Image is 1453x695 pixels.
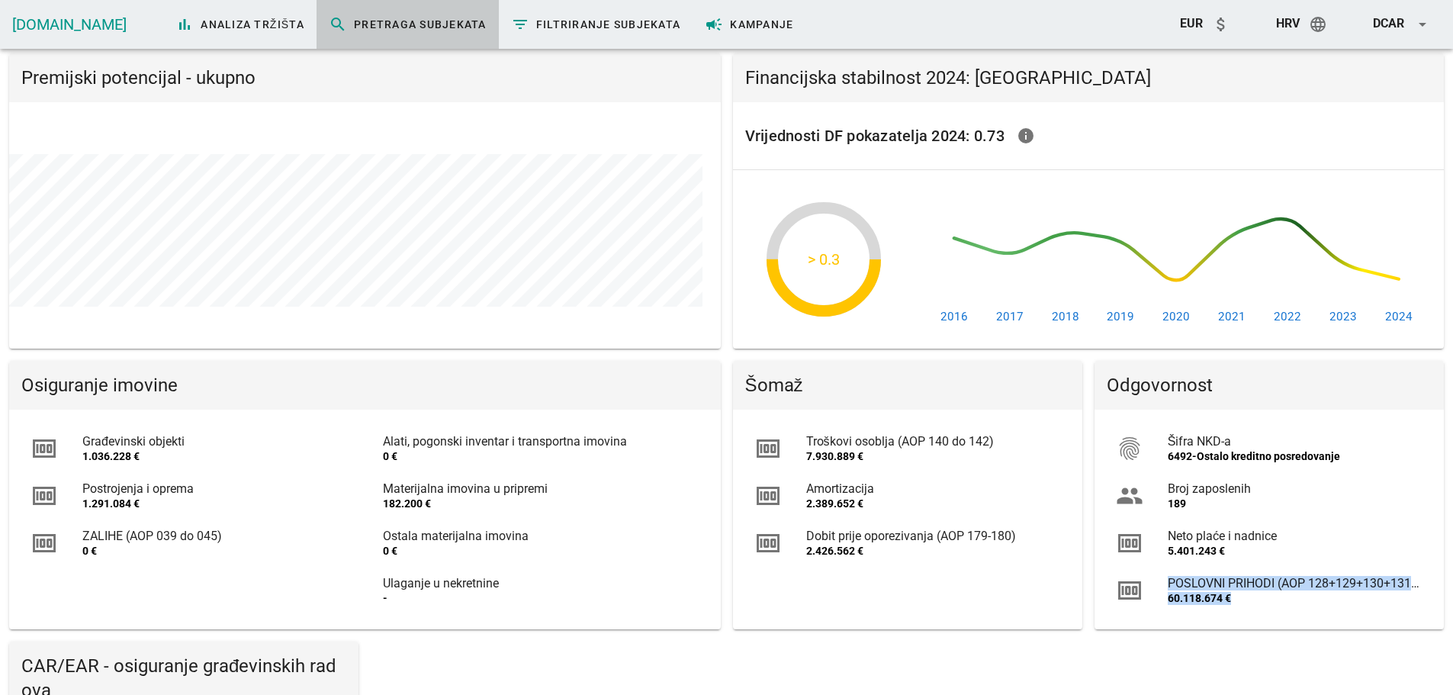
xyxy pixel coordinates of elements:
text: 2019 [1107,310,1134,323]
div: 1.291.084 € [82,497,346,510]
a: [DOMAIN_NAME] [12,15,127,34]
span: Kampanje [705,15,793,34]
i: fingerprint [1116,435,1143,462]
div: Odgovornost [1095,361,1444,410]
div: 182.200 € [383,497,699,510]
div: Ostala materijalna imovina [383,529,699,543]
span: dcar [1373,16,1404,31]
i: bar_chart [175,15,194,34]
div: Amortizacija [806,481,1061,496]
i: money [31,482,58,510]
div: Ulaganje u nekretnine [383,576,699,590]
i: attach_money [1212,15,1230,34]
i: language [1309,15,1327,34]
div: Neto plaće i nadnice [1168,529,1422,543]
div: Broj zaposlenih [1168,481,1422,496]
span: hrv [1276,16,1300,31]
div: Šifra NKD-a [1168,434,1422,449]
div: Građevinski objekti [82,434,346,449]
div: 5.401.243 € [1168,545,1422,558]
span: Filtriranje subjekata [511,15,681,34]
i: group [1116,482,1143,510]
i: money [31,435,58,462]
i: money [31,529,58,557]
div: POSLOVNI PRIHODI (AOP 128+129+130+131+132) [1168,576,1422,590]
text: 2024 [1385,310,1413,323]
div: - [383,592,699,605]
i: money [754,482,782,510]
text: 2020 [1162,310,1190,323]
i: money [754,435,782,462]
text: 2018 [1051,310,1078,323]
div: Šomaž [733,361,1082,410]
text: 2021 [1218,310,1246,323]
div: Troškovi osoblja (AOP 140 do 142) [806,434,1061,449]
i: info [1017,127,1035,145]
div: 0 € [383,450,699,463]
i: arrow_drop_down [1413,15,1432,34]
div: 1.036.228 € [82,450,346,463]
text: 2016 [940,310,967,323]
div: Alati, pogonski inventar i transportna imovina [383,434,699,449]
div: 189 [1168,497,1422,510]
div: Osiguranje imovine [9,361,721,410]
div: 0 € [82,545,346,558]
text: 2022 [1274,310,1301,323]
text: 2017 [995,310,1023,323]
i: money [1116,529,1143,557]
i: filter_list [511,15,529,34]
div: 6492-Ostalo kreditno posredovanje [1168,450,1422,463]
span: EUR [1180,16,1203,31]
i: money [754,529,782,557]
div: 0 € [383,545,699,558]
div: 60.118.674 € [1168,592,1422,605]
div: Vrijednosti DF pokazatelja 2024: 0.73 [733,102,1445,169]
div: Premijski potencijal - ukupno [9,53,721,102]
i: money [1116,577,1143,604]
div: Financijska stabilnost 2024: [GEOGRAPHIC_DATA] [733,53,1445,102]
div: 7.930.889 € [806,450,1061,463]
span: Analiza tržišta [175,15,304,34]
div: Dobit prije oporezivanja (AOP 179-180) [806,529,1061,543]
div: 2.426.562 € [806,545,1061,558]
div: Postrojenja i oprema [82,481,346,496]
i: search [329,15,347,34]
i: campaign [705,15,723,34]
div: 2.389.652 € [806,497,1061,510]
div: Materijalna imovina u pripremi [383,481,699,496]
text: 2023 [1329,310,1357,323]
div: ZALIHE (AOP 039 do 045) [82,529,346,543]
span: Pretraga subjekata [329,15,487,34]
